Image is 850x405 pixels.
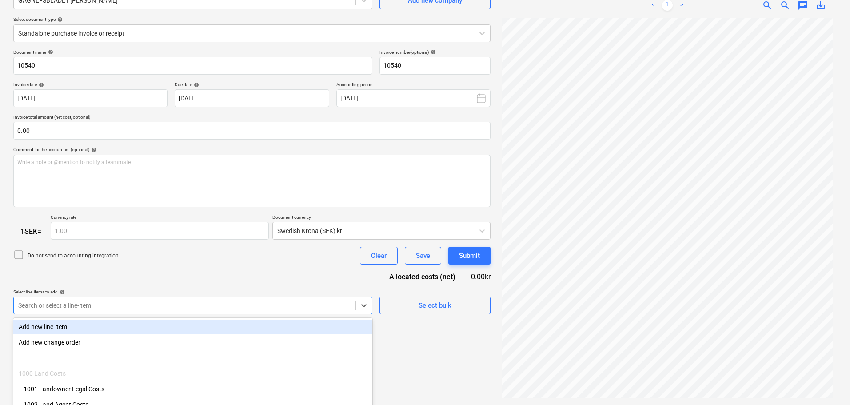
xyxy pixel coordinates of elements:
[419,300,451,311] div: Select bulk
[13,89,168,107] input: Invoice date not specified
[89,147,96,152] span: help
[46,49,53,55] span: help
[13,49,372,55] div: Document name
[13,351,372,365] div: ------------------------------
[13,82,168,88] div: Invoice date
[336,89,491,107] button: [DATE]
[360,247,398,265] button: Clear
[429,49,436,55] span: help
[379,57,491,75] input: Invoice number
[13,382,372,396] div: -- 1001 Landowner Legal Costs
[28,252,119,260] p: Do not send to accounting integration
[175,89,329,107] input: Due date not specified
[13,122,491,140] input: Invoice total amount (net cost, optional)
[13,16,491,22] div: Select document type
[56,17,63,22] span: help
[13,114,491,122] p: Invoice total amount (net cost, optional)
[448,247,491,265] button: Submit
[13,227,51,236] div: 1 SEK =
[13,320,372,334] div: Add new line-item
[459,250,480,261] div: Submit
[371,250,387,261] div: Clear
[58,289,65,295] span: help
[470,272,491,282] div: 0.00kr
[192,82,199,88] span: help
[13,57,372,75] input: Document name
[272,214,491,222] p: Document currency
[13,147,491,152] div: Comment for the accountant (optional)
[379,297,491,314] button: Select bulk
[37,82,44,88] span: help
[13,289,372,295] div: Select line-items to add
[13,335,372,349] div: Add new change order
[13,366,372,381] div: 1000 Land Costs
[175,82,329,88] div: Due date
[336,82,491,89] p: Accounting period
[405,247,441,265] button: Save
[375,272,470,282] div: Allocated costs (net)
[416,250,430,261] div: Save
[379,49,491,55] div: Invoice number (optional)
[51,214,269,222] p: Currency rate
[806,362,850,405] iframe: Chat Widget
